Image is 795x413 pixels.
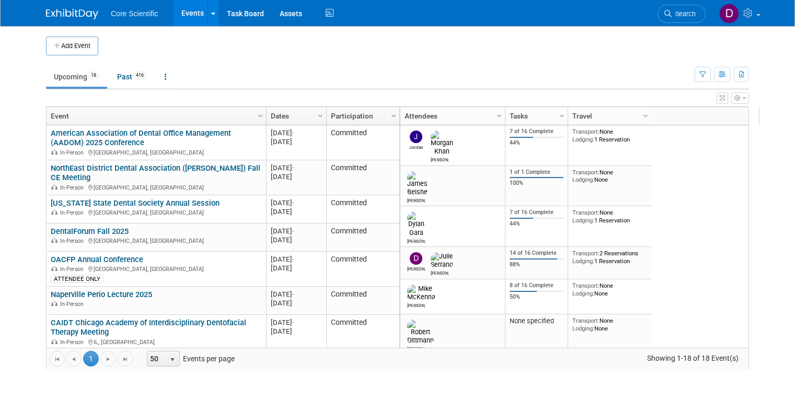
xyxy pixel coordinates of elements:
div: 50% [510,293,564,301]
img: In-Person Event [51,209,57,215]
a: OACFP Annual Conference [51,255,143,264]
td: Committed [326,195,399,223]
span: Column Settings [641,112,650,120]
span: Go to the previous page [70,355,78,363]
td: Committed [326,125,399,160]
div: Jordan McCullough [407,143,425,150]
a: Column Settings [388,107,400,123]
div: 7 of 16 Complete [510,209,564,216]
span: 50 [147,351,165,366]
a: Attendees [405,107,498,125]
div: 44% [510,139,564,147]
a: Column Settings [494,107,505,123]
span: In-Person [60,238,87,244]
span: Column Settings [256,112,264,120]
span: Go to the first page [53,355,61,363]
a: Naperville Perio Lecture 2025 [51,290,152,299]
span: Transport: [572,250,600,257]
span: - [292,227,294,235]
div: [DATE] [271,172,321,181]
div: None None [572,169,648,184]
span: Transport: [572,128,600,135]
span: In-Person [60,184,87,191]
a: [US_STATE] State Dental Society Annual Session [51,198,220,208]
div: None 1 Reservation [572,128,648,143]
div: [GEOGRAPHIC_DATA], [GEOGRAPHIC_DATA] [51,148,261,157]
span: - [292,199,294,207]
a: Go to the next page [100,351,116,367]
span: Core Scientific [111,9,158,18]
div: [DATE] [271,198,321,207]
a: NorthEast District Dental Association ([PERSON_NAME]) Fall CE Meeting [51,163,260,183]
a: Tasks [510,107,561,125]
div: 8 of 16 Complete [510,282,564,289]
img: Julie Serrano [431,252,453,269]
div: [GEOGRAPHIC_DATA], [GEOGRAPHIC_DATA] [51,236,261,245]
div: [DATE] [271,299,321,308]
td: Committed [326,252,399,287]
span: Column Settings [495,112,503,120]
div: [DATE] [271,163,321,172]
div: [DATE] [271,290,321,299]
a: Go to the first page [49,351,65,367]
td: Committed [326,223,399,252]
a: Go to the last page [118,351,133,367]
div: [GEOGRAPHIC_DATA], [GEOGRAPHIC_DATA] [51,208,261,217]
span: In-Person [60,209,87,216]
div: [DATE] [271,235,321,244]
span: Transport: [572,317,600,324]
span: - [292,318,294,326]
div: 44% [510,220,564,228]
img: In-Person Event [51,238,57,243]
div: 2 Reservations 1 Reservation [572,250,648,265]
span: Transport: [572,169,600,176]
span: - [292,129,294,137]
span: 18 [88,72,99,79]
img: Danielle Wiesemann [719,4,739,23]
span: Showing 1-18 of 18 Event(s) [638,351,748,365]
span: In-Person [60,266,87,273]
img: James Belshe [407,171,428,196]
span: 416 [133,72,147,79]
div: Robert Dittmann [407,345,425,351]
img: Mike McKenna [407,285,435,301]
span: Transport: [572,209,600,216]
button: Add Event [46,37,98,55]
span: - [292,164,294,172]
div: ATTENDEE ONLY [51,275,103,283]
div: None None [572,282,648,297]
span: In-Person [60,301,87,308]
img: In-Person Event [51,266,57,271]
span: Column Settings [316,112,325,120]
span: Lodging: [572,217,594,224]
img: In-Person Event [51,184,57,190]
img: Morgan Khan [431,131,453,156]
a: Go to the previous page [66,351,82,367]
div: None 1 Reservation [572,209,648,224]
img: Dylan Gara [407,211,425,237]
a: DentalForum Fall 2025 [51,227,129,236]
td: Committed [326,160,399,195]
a: Travel [572,107,644,125]
div: [DATE] [271,128,321,137]
td: Committed [326,287,399,315]
div: Julie Serrano [431,269,449,276]
div: Dylan Gara [407,237,425,244]
span: Events per page [134,351,245,367]
div: 88% [510,261,564,268]
a: CAIDT Chicago Academy of Interdisciplinary Dentofacial Therapy Meeting [51,318,246,337]
img: In-Person Event [51,149,57,155]
span: Go to the next page [104,355,112,363]
span: - [292,290,294,298]
div: 14 of 16 Complete [510,250,564,257]
img: Robert Dittmann [407,320,434,345]
span: Transport: [572,282,600,289]
span: Lodging: [572,290,594,297]
div: [GEOGRAPHIC_DATA], [GEOGRAPHIC_DATA] [51,264,261,273]
img: In-Person Event [51,301,57,306]
span: select [168,356,177,364]
a: American Association of Dental Office Management (AADOM) 2025 Conference [51,128,231,148]
a: Event [51,107,259,125]
a: Participation [331,107,393,125]
a: Dates [271,107,319,125]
